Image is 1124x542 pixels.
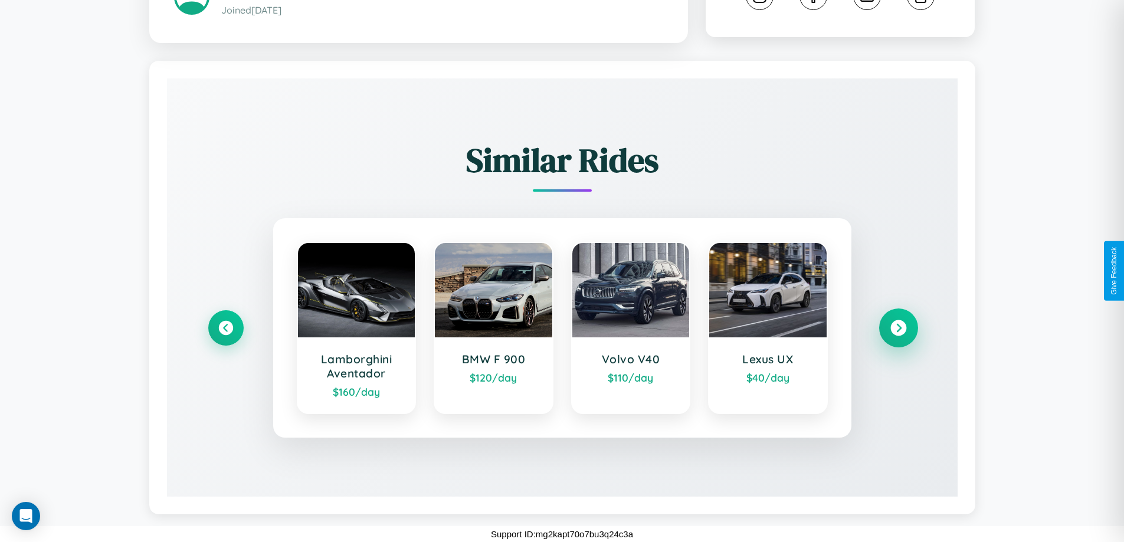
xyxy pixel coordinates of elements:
div: Give Feedback [1110,247,1118,295]
a: Lexus UX$40/day [708,242,828,414]
a: BMW F 900$120/day [434,242,553,414]
div: $ 40 /day [721,371,815,384]
p: Joined [DATE] [221,2,663,19]
h3: Volvo V40 [584,352,678,366]
a: Lamborghini Aventador$160/day [297,242,417,414]
h3: BMW F 900 [447,352,540,366]
p: Support ID: mg2kapt70o7bu3q24c3a [491,526,633,542]
div: $ 120 /day [447,371,540,384]
h3: Lexus UX [721,352,815,366]
h2: Similar Rides [208,137,916,183]
h3: Lamborghini Aventador [310,352,404,380]
a: Volvo V40$110/day [571,242,691,414]
div: Open Intercom Messenger [12,502,40,530]
div: $ 110 /day [584,371,678,384]
div: $ 160 /day [310,385,404,398]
